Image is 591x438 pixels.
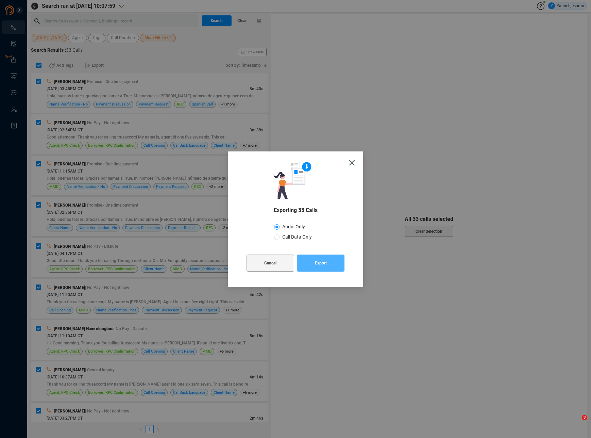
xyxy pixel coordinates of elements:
[341,151,363,174] button: Close
[568,415,584,431] iframe: Intercom live chat
[274,206,318,214] span: Exporting 33 Calls
[280,224,308,229] span: Audio Only
[280,234,315,240] span: Call Data Only
[582,415,587,420] span: 3
[247,255,294,272] button: Cancel
[297,255,344,272] button: Export
[264,255,276,272] span: Cancel
[315,255,327,272] span: Export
